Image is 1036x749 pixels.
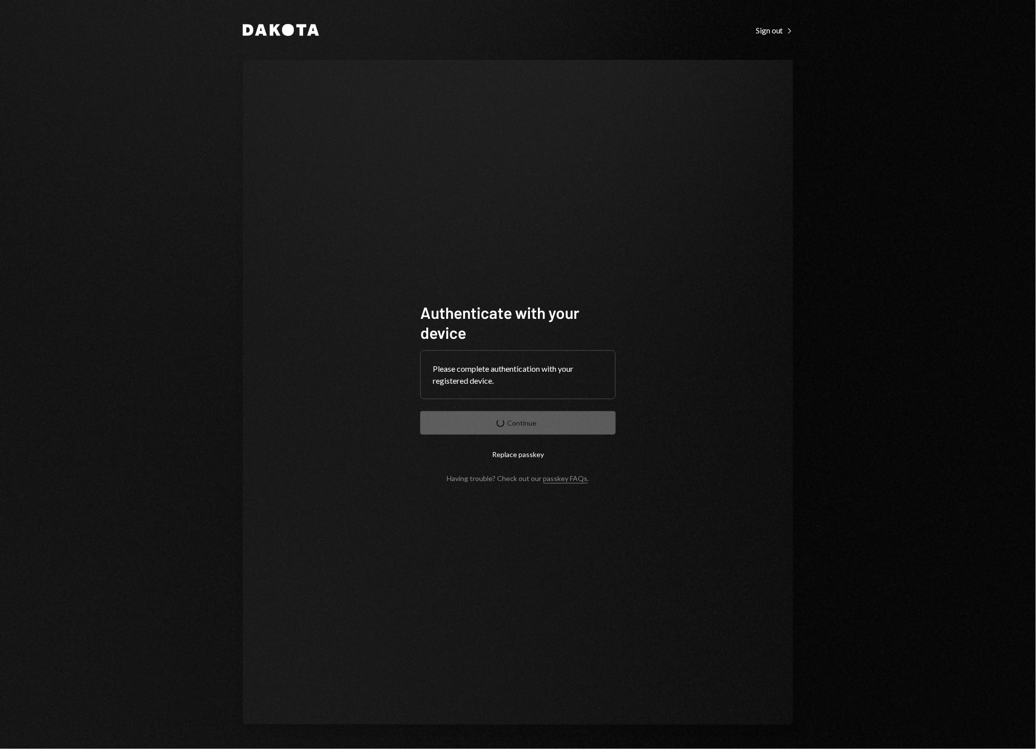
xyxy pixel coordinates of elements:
[433,363,603,387] div: Please complete authentication with your registered device.
[447,474,589,483] div: Having trouble? Check out our .
[543,474,588,484] a: passkey FAQs
[756,25,793,35] div: Sign out
[756,24,793,35] a: Sign out
[420,302,616,342] h1: Authenticate with your device
[420,443,616,466] button: Replace passkey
